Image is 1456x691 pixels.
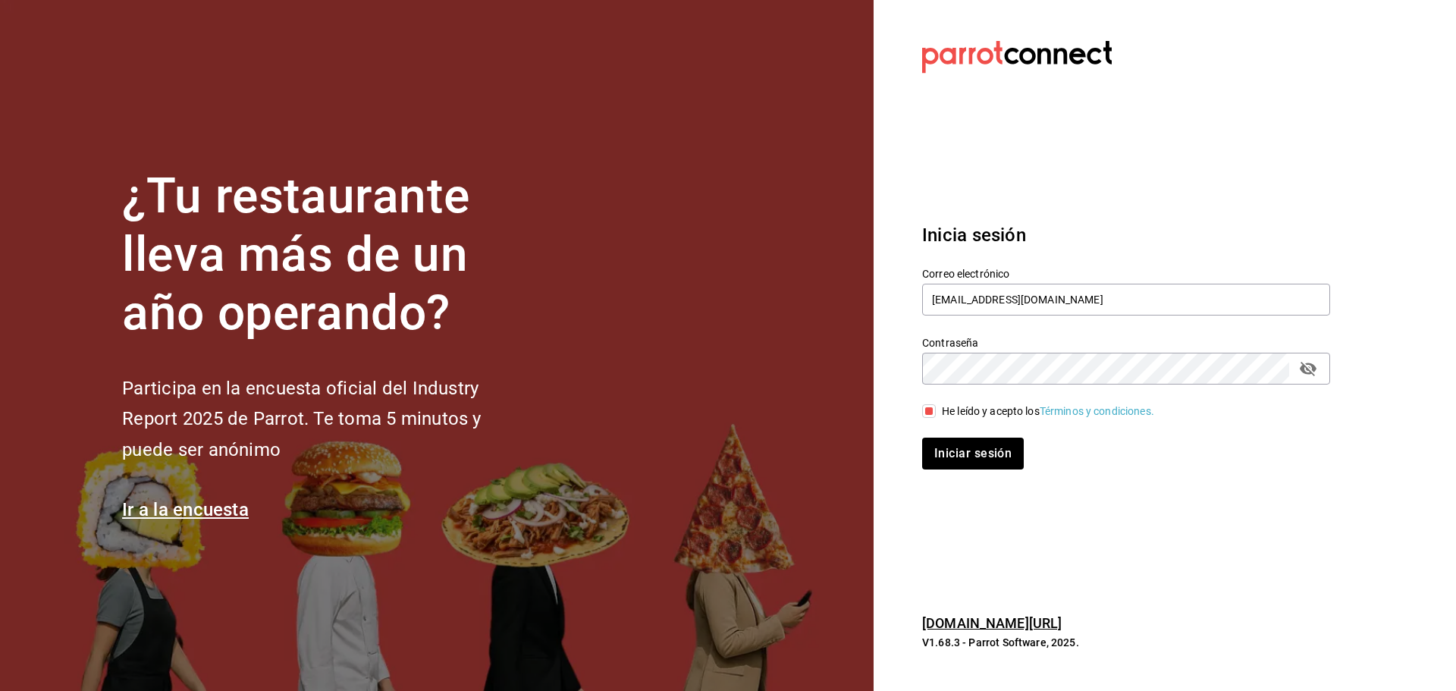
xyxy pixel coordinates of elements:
[922,635,1330,650] p: V1.68.3 - Parrot Software, 2025.
[122,499,249,520] a: Ir a la encuesta
[122,168,532,342] h1: ¿Tu restaurante lleva más de un año operando?
[1040,405,1154,417] a: Términos y condiciones.
[122,373,532,466] h2: Participa en la encuesta oficial del Industry Report 2025 de Parrot. Te toma 5 minutos y puede se...
[942,404,1154,419] div: He leído y acepto los
[1295,356,1321,382] button: passwordField
[922,284,1330,316] input: Ingresa tu correo electrónico
[922,221,1330,249] h3: Inicia sesión
[922,338,1330,348] label: Contraseña
[922,615,1062,631] a: [DOMAIN_NAME][URL]
[922,438,1024,470] button: Iniciar sesión
[922,269,1330,279] label: Correo electrónico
